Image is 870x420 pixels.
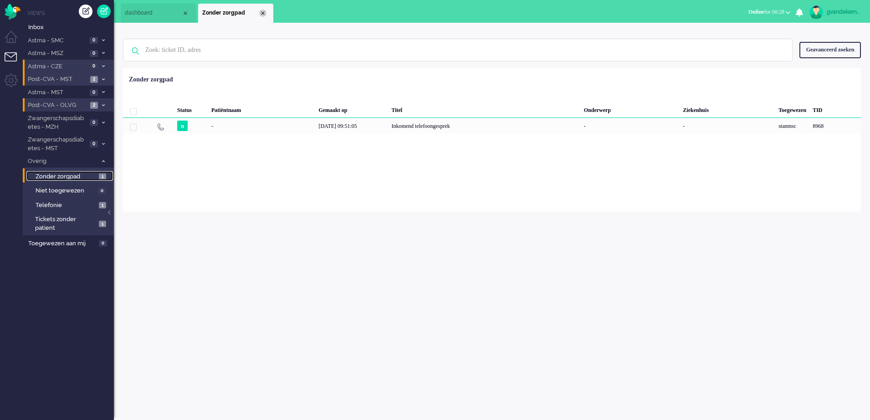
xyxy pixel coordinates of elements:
span: Astma - MSZ [26,49,87,58]
span: 0 [99,240,107,247]
div: Gemaakt op [315,100,388,118]
span: 2 [90,102,98,109]
a: Niet toegewezen 0 [26,185,113,195]
span: 0 [98,187,106,194]
span: Niet toegewezen [36,187,96,195]
a: Toegewezen aan mij 0 [26,238,114,248]
div: Geavanceerd zoeken [799,42,861,58]
div: gvandekempe [827,7,861,16]
a: gvandekempe [808,5,861,19]
a: Tickets zonder patient 1 [26,214,113,232]
div: Patiëntnaam [208,100,315,118]
li: Admin menu [5,74,25,94]
div: Toegewezen [775,100,809,118]
div: - [208,118,315,134]
div: stanmsc [775,118,809,134]
span: Zonder zorgpad [202,9,259,17]
span: 0 [90,119,98,126]
div: [DATE] 09:51:05 [315,118,388,134]
span: 1 [99,202,106,209]
img: ic_telephone_grey.svg [157,123,164,131]
span: for 00:28 [748,9,784,15]
div: Status [174,100,208,118]
div: Onderwerp [581,100,680,118]
img: flow_omnibird.svg [5,4,20,20]
div: Zonder zorgpad [129,75,173,84]
div: - [680,118,775,134]
span: 2 [90,76,98,83]
a: Omnidesk [5,6,20,13]
div: 8968 [123,118,861,134]
a: Zonder zorgpad 1 [26,171,113,181]
li: View [198,4,273,23]
img: ic-search-icon.svg [123,39,147,63]
span: 0 [90,63,98,70]
span: Post-CVA - MST [26,75,87,84]
span: 1 [99,221,106,228]
span: 0 [90,141,98,147]
span: 1 [99,173,106,180]
span: Telefonie [36,201,97,210]
span: Astma - CZE [26,62,87,71]
span: n [177,121,188,131]
span: Astma - SMC [26,36,87,45]
div: 8968 [809,118,861,134]
span: Online [748,9,764,15]
span: Post-CVA - OLVG [26,101,87,110]
a: Quick Ticket [97,5,111,18]
button: Onlinefor 00:28 [743,5,796,19]
li: Onlinefor 00:28 [743,3,796,23]
div: Creëer ticket [79,5,92,18]
span: Astma - MST [26,88,87,97]
span: 0 [90,37,98,44]
span: Zonder zorgpad [36,172,97,181]
span: 0 [90,50,98,57]
a: Telefonie 1 [26,200,113,210]
a: Inbox [26,22,114,32]
div: TID [809,100,861,118]
span: Zwangerschapsdiabetes - MZH [26,114,87,131]
span: dashboard [125,9,182,17]
li: Views [27,9,114,17]
div: Inkomend telefoongesprek [388,118,580,134]
li: Dashboard [121,4,196,23]
img: avatar [809,5,823,19]
div: Ziekenhuis [680,100,775,118]
div: Titel [388,100,580,118]
input: Zoek: ticket ID, adres [138,39,780,61]
span: Zwangerschapsdiabetes - MST [26,136,87,152]
div: - [581,118,680,134]
li: Dashboard menu [5,31,25,51]
div: Close tab [182,10,189,17]
div: Close tab [259,10,266,17]
span: Overig [26,157,97,166]
span: Toegewezen aan mij [28,239,96,248]
span: 0 [90,89,98,96]
span: Tickets zonder patient [35,215,96,232]
span: Inbox [28,23,114,32]
li: Tickets menu [5,52,25,73]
